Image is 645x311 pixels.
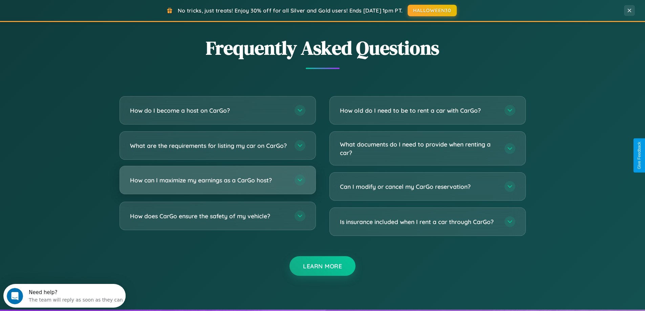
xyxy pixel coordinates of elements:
[130,106,288,115] h3: How do I become a host on CarGo?
[637,142,642,169] div: Give Feedback
[130,212,288,220] h3: How does CarGo ensure the safety of my vehicle?
[178,7,403,14] span: No tricks, just treats! Enjoy 30% off for all Silver and Gold users! Ends [DATE] 1pm PT.
[340,106,498,115] h3: How old do I need to be to rent a car with CarGo?
[408,5,457,16] button: HALLOWEEN30
[3,284,126,308] iframe: Intercom live chat discovery launcher
[7,288,23,304] iframe: Intercom live chat
[340,140,498,157] h3: What documents do I need to provide when renting a car?
[289,256,356,276] button: Learn More
[340,182,498,191] h3: Can I modify or cancel my CarGo reservation?
[130,176,288,184] h3: How can I maximize my earnings as a CarGo host?
[3,3,126,21] div: Open Intercom Messenger
[25,6,120,11] div: Need help?
[120,35,526,61] h2: Frequently Asked Questions
[130,141,288,150] h3: What are the requirements for listing my car on CarGo?
[340,218,498,226] h3: Is insurance included when I rent a car through CarGo?
[25,11,120,18] div: The team will reply as soon as they can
